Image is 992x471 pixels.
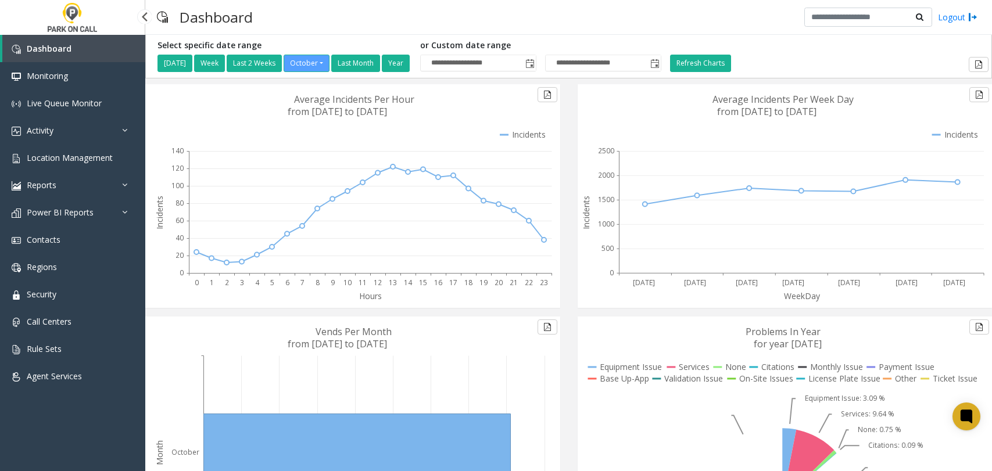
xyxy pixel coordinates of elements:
[176,215,184,225] text: 60
[12,263,21,272] img: 'icon'
[171,447,199,457] text: October
[343,278,352,287] text: 10
[2,35,145,62] a: Dashboard
[27,207,94,218] span: Power BI Reports
[316,278,320,287] text: 8
[968,11,977,23] img: logout
[27,125,53,136] span: Activity
[648,55,661,71] span: Toggle popup
[419,278,427,287] text: 15
[12,318,21,327] img: 'icon'
[525,278,533,287] text: 22
[712,93,854,106] text: Average Incidents Per Week Day
[174,3,259,31] h3: Dashboard
[746,325,821,338] text: Problems In Year
[382,55,410,72] button: Year
[294,93,414,106] text: Average Incidents Per Hour
[176,198,184,208] text: 80
[288,337,387,350] text: from [DATE] to [DATE]
[171,181,184,190] text: 100
[969,57,989,72] button: Export to pdf
[754,337,822,350] text: for year [DATE]
[12,290,21,300] img: 'icon'
[154,440,165,465] text: Month
[27,179,56,190] span: Reports
[12,45,21,54] img: 'icon'
[538,319,557,335] button: Export to pdf
[969,87,989,102] button: Export to pdf
[27,343,62,354] span: Rule Sets
[27,98,102,109] span: Live Queue Monitor
[969,319,989,335] button: Export to pdf
[404,278,413,287] text: 14
[27,234,60,245] span: Contacts
[194,55,225,72] button: Week
[195,278,199,287] text: 0
[581,196,592,229] text: Incidents
[495,278,503,287] text: 20
[598,219,614,229] text: 1000
[601,243,614,253] text: 500
[331,278,335,287] text: 9
[670,55,731,72] button: Refresh Charts
[12,372,21,382] img: 'icon'
[225,278,229,287] text: 2
[479,278,488,287] text: 19
[12,72,21,81] img: 'icon'
[154,196,165,229] text: Incidents
[12,236,21,245] img: 'icon'
[389,278,397,287] text: 13
[27,289,56,300] span: Security
[27,70,68,81] span: Monitoring
[943,278,965,287] text: [DATE]
[598,195,614,204] text: 1500
[27,261,57,272] span: Regions
[784,290,821,301] text: WeekDay
[27,43,71,54] span: Dashboard
[868,440,923,450] text: Citations: 0.09 %
[284,55,330,72] button: October
[359,290,382,301] text: Hours
[374,278,382,287] text: 12
[288,105,387,118] text: from [DATE] to [DATE]
[896,278,918,287] text: [DATE]
[838,278,860,287] text: [DATE]
[27,371,82,382] span: Agent Services
[12,99,21,109] img: 'icon'
[610,268,614,278] text: 0
[270,278,274,287] text: 5
[331,55,380,72] button: Last Month
[27,316,71,327] span: Call Centers
[316,325,392,338] text: Vends Per Month
[540,278,548,287] text: 23
[633,278,655,287] text: [DATE]
[171,163,184,173] text: 120
[300,278,305,287] text: 7
[176,250,184,260] text: 20
[12,154,21,163] img: 'icon'
[841,409,894,419] text: Services: 9.64 %
[434,278,442,287] text: 16
[240,278,244,287] text: 3
[598,146,614,156] text: 2500
[285,278,289,287] text: 6
[12,181,21,190] img: 'icon'
[157,55,192,72] button: [DATE]
[684,278,706,287] text: [DATE]
[157,3,168,31] img: pageIcon
[538,87,557,102] button: Export to pdf
[180,268,184,278] text: 0
[171,146,184,156] text: 140
[938,11,977,23] a: Logout
[420,41,661,51] h5: or Custom date range
[449,278,457,287] text: 17
[523,55,536,71] span: Toggle popup
[12,208,21,218] img: 'icon'
[27,152,113,163] span: Location Management
[736,278,758,287] text: [DATE]
[359,278,367,287] text: 11
[176,233,184,243] text: 40
[255,278,260,287] text: 4
[464,278,472,287] text: 18
[858,425,901,434] text: None: 0.75 %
